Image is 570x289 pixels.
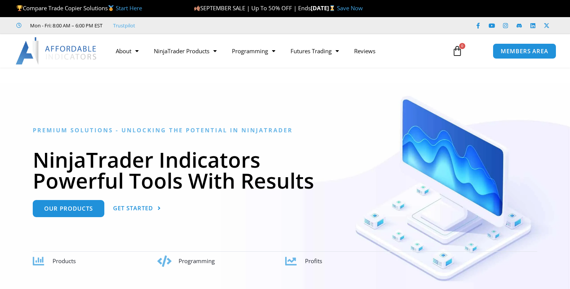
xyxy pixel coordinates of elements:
span: MEMBERS AREA [501,48,548,54]
span: 0 [459,43,465,49]
span: SEPTEMBER SALE | Up To 50% OFF | Ends [194,4,311,12]
a: Futures Trading [283,42,346,60]
strong: [DATE] [311,4,337,12]
a: Save Now [337,4,363,12]
img: 🏆 [17,5,22,11]
nav: Menu [108,42,444,60]
a: NinjaTrader Products [146,42,224,60]
a: Start Here [116,4,142,12]
img: ⌛ [329,5,335,11]
span: Programming [179,257,215,265]
img: 🍂 [194,5,200,11]
a: About [108,42,146,60]
img: LogoAI | Affordable Indicators – NinjaTrader [16,37,97,65]
a: Our Products [33,200,104,217]
span: Our Products [44,206,93,211]
span: Products [53,257,76,265]
a: Programming [224,42,283,60]
span: Get Started [113,205,153,211]
span: Compare Trade Copier Solutions [16,4,142,12]
span: Mon - Fri: 8:00 AM – 6:00 PM EST [28,21,102,30]
a: Get Started [113,200,161,217]
a: Reviews [346,42,383,60]
a: MEMBERS AREA [493,43,556,59]
a: 0 [441,40,474,62]
img: 🥇 [108,5,114,11]
h1: NinjaTrader Indicators Powerful Tools With Results [33,149,537,191]
span: Profits [305,257,322,265]
a: Trustpilot [113,21,135,30]
h6: Premium Solutions - Unlocking the Potential in NinjaTrader [33,127,537,134]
